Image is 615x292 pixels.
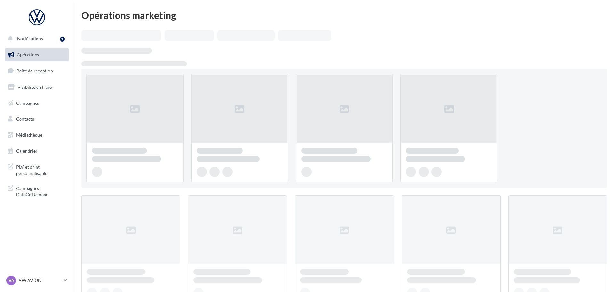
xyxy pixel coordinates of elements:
[4,128,70,142] a: Médiathèque
[16,68,53,73] span: Boîte de réception
[4,112,70,126] a: Contacts
[4,64,70,78] a: Boîte de réception
[17,36,43,41] span: Notifications
[4,96,70,110] a: Campagnes
[16,116,34,121] span: Contacts
[4,32,67,46] button: Notifications 1
[4,181,70,200] a: Campagnes DataOnDemand
[16,148,37,154] span: Calendrier
[5,274,69,287] a: VA VW AVION
[17,52,39,57] span: Opérations
[81,10,607,20] div: Opérations marketing
[16,184,66,198] span: Campagnes DataOnDemand
[4,80,70,94] a: Visibilité en ligne
[19,277,61,284] p: VW AVION
[4,144,70,158] a: Calendrier
[4,48,70,62] a: Opérations
[60,37,65,42] div: 1
[17,84,52,90] span: Visibilité en ligne
[16,132,42,138] span: Médiathèque
[4,160,70,179] a: PLV et print personnalisable
[8,277,14,284] span: VA
[16,100,39,105] span: Campagnes
[16,163,66,176] span: PLV et print personnalisable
